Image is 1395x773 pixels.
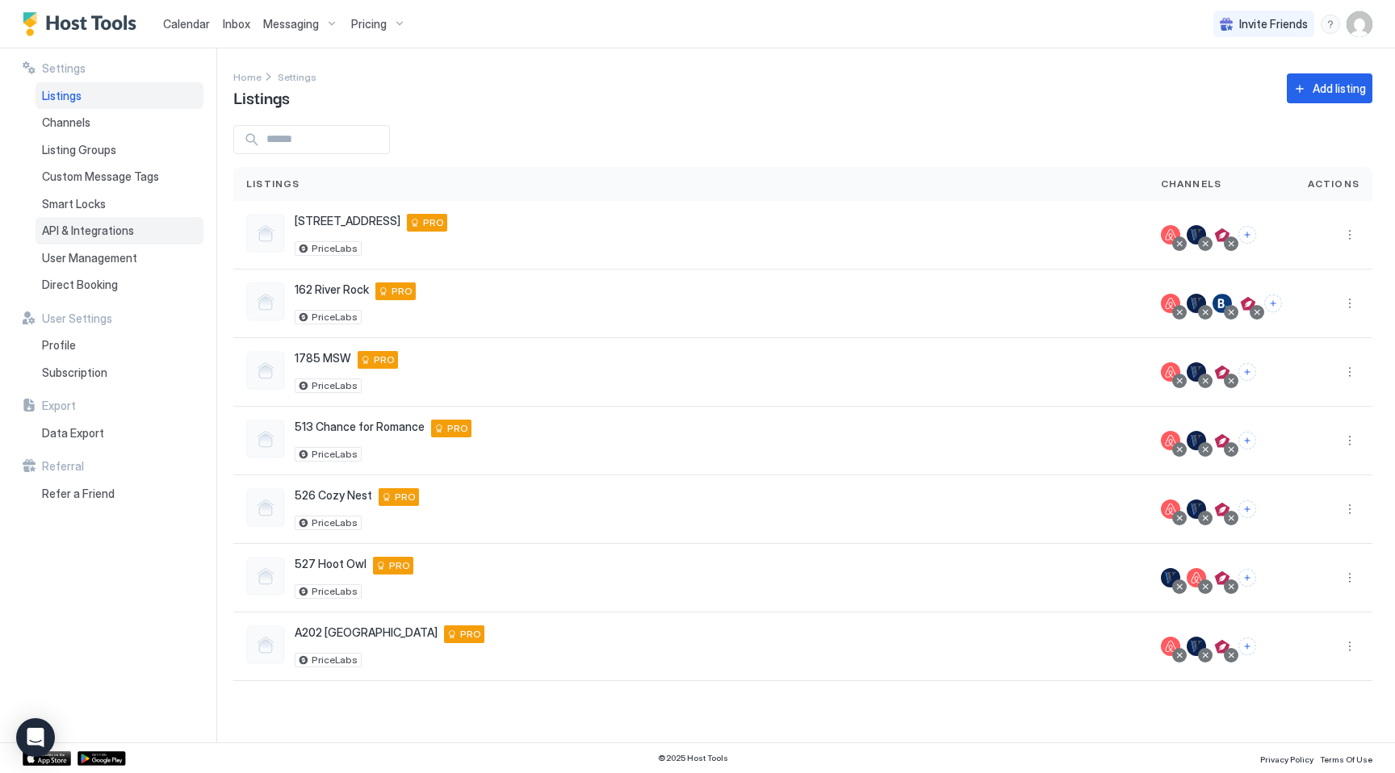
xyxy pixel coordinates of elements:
[42,197,106,211] span: Smart Locks
[1238,500,1256,518] button: Connect channels
[1239,17,1308,31] span: Invite Friends
[1340,499,1359,519] button: More options
[295,420,425,434] span: 513 Chance for Romance
[42,338,76,353] span: Profile
[163,15,210,32] a: Calendar
[1320,750,1372,767] a: Terms Of Use
[223,15,250,32] a: Inbox
[42,278,118,292] span: Direct Booking
[36,359,203,386] a: Subscription
[1264,295,1282,312] button: Connect channels
[1238,569,1256,587] button: Connect channels
[1238,226,1256,244] button: Connect channels
[42,61,86,76] span: Settings
[36,217,203,244] a: API & Integrations
[1340,294,1359,313] button: More options
[1238,637,1256,655] button: Connect channels
[658,753,728,763] span: © 2025 Host Tools
[1260,750,1313,767] a: Privacy Policy
[1340,225,1359,244] button: More options
[1260,754,1313,764] span: Privacy Policy
[1340,225,1359,244] div: menu
[1287,73,1372,103] button: Add listing
[1340,637,1359,656] div: menu
[1340,431,1359,450] button: More options
[36,82,203,110] a: Listings
[42,89,82,103] span: Listings
[374,353,395,367] span: PRO
[36,109,203,136] a: Channels
[295,282,369,297] span: 162 River Rock
[1340,431,1359,450] div: menu
[423,215,444,230] span: PRO
[163,17,210,31] span: Calendar
[1238,363,1256,381] button: Connect channels
[42,459,84,474] span: Referral
[42,169,159,184] span: Custom Message Tags
[295,351,351,366] span: 1785 MSW
[36,480,203,508] a: Refer a Friend
[36,190,203,218] a: Smart Locks
[233,85,290,109] span: Listings
[233,68,262,85] div: Breadcrumb
[395,490,416,504] span: PRO
[1320,754,1372,764] span: Terms Of Use
[77,751,126,766] a: Google Play Store
[447,421,468,436] span: PRO
[1321,15,1340,34] div: menu
[295,488,372,503] span: 526 Cozy Nest
[460,627,481,641] span: PRO
[42,224,134,238] span: API & Integrations
[278,68,316,85] div: Breadcrumb
[42,115,90,130] span: Channels
[1313,80,1366,97] div: Add listing
[246,177,300,191] span: Listings
[223,17,250,31] span: Inbox
[263,17,319,31] span: Messaging
[36,136,203,164] a: Listing Groups
[1340,362,1359,382] button: More options
[23,12,144,36] a: Host Tools Logo
[351,17,387,31] span: Pricing
[1340,294,1359,313] div: menu
[1340,568,1359,587] div: menu
[233,68,262,85] a: Home
[233,71,262,83] span: Home
[36,420,203,447] a: Data Export
[42,366,107,380] span: Subscription
[1340,362,1359,382] div: menu
[36,271,203,299] a: Direct Booking
[1308,177,1359,191] span: Actions
[42,143,116,157] span: Listing Groups
[260,126,389,153] input: Input Field
[392,284,413,299] span: PRO
[42,311,112,326] span: User Settings
[1347,11,1372,37] div: User profile
[295,625,438,640] span: A202 [GEOGRAPHIC_DATA]
[278,68,316,85] a: Settings
[295,214,400,228] span: [STREET_ADDRESS]
[1340,499,1359,519] div: menu
[42,251,137,265] span: User Management
[1161,177,1222,191] span: Channels
[36,163,203,190] a: Custom Message Tags
[36,244,203,272] a: User Management
[36,332,203,359] a: Profile
[295,557,367,571] span: 527 Hoot Owl
[16,718,55,757] div: Open Intercom Messenger
[1238,432,1256,449] button: Connect channels
[1340,568,1359,587] button: More options
[42,426,104,441] span: Data Export
[23,751,71,766] a: App Store
[389,558,410,573] span: PRO
[42,399,76,413] span: Export
[1340,637,1359,656] button: More options
[42,487,115,501] span: Refer a Friend
[278,71,316,83] span: Settings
